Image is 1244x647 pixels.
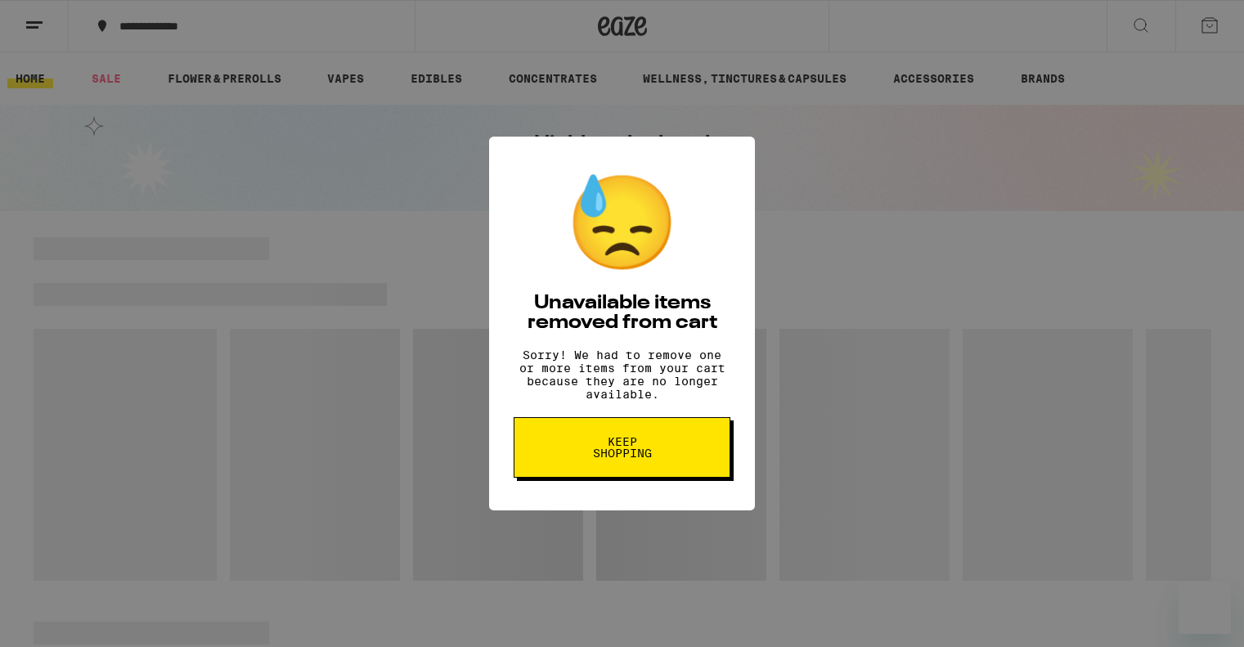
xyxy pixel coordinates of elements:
[565,169,680,277] div: 😓
[1179,582,1231,634] iframe: Button to launch messaging window
[514,348,730,401] p: Sorry! We had to remove one or more items from your cart because they are no longer available.
[514,417,730,478] button: Keep Shopping
[514,294,730,333] h2: Unavailable items removed from cart
[580,436,664,459] span: Keep Shopping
